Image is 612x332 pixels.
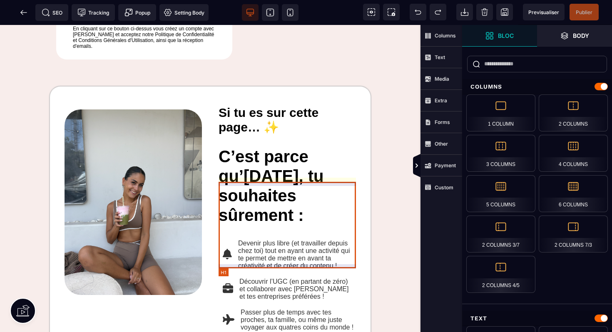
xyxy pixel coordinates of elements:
[383,4,400,20] span: Screenshot
[498,32,514,39] strong: Bloc
[42,8,62,17] span: SEO
[65,84,202,270] img: 469ca0f14c71f125f4c1df37679ca358_Capture_d%E2%80%99e%CC%81cran_2025-08-01_a%CC%80_09.42.55.png
[435,119,450,125] strong: Forms
[239,282,356,308] text: Passer plus de temps avec tes proches, ta famille, ou même juste voyager aux quatres coins du mon...
[576,9,592,15] span: Publier
[573,32,589,39] strong: Body
[236,213,356,247] text: Devenir plus libre (et travailler depuis chez toi) tout en ayant une activité qui te permet de me...
[466,94,535,131] div: 1 Column
[435,76,449,82] strong: Media
[219,118,356,204] h1: C’est parce qu’[DATE], tu souhaites sûrement :
[435,162,456,168] strong: Payment
[462,25,537,47] span: Open Blocks
[537,25,612,47] span: Open Layer Manager
[466,135,535,172] div: 3 Columns
[462,311,612,326] div: Text
[435,54,445,60] strong: Text
[539,94,608,131] div: 2 Columns
[124,8,150,17] span: Popup
[363,4,380,20] span: View components
[523,4,565,20] span: Preview
[466,256,535,293] div: 2 Columns 4/5
[528,9,559,15] span: Previsualiser
[435,32,456,39] strong: Columns
[466,175,535,212] div: 5 Columns
[539,216,608,253] div: 2 Columns 7/3
[77,8,109,17] span: Tracking
[164,8,204,17] span: Setting Body
[466,216,535,253] div: 2 Columns 3/7
[435,141,448,147] strong: Other
[219,76,356,114] h1: Si tu es sur cette page… ✨
[462,79,612,94] div: Columns
[539,135,608,172] div: 4 Columns
[237,251,356,277] text: Découvrir l’UGC (en partant de zéro) et collaborer avec [PERSON_NAME] et tes entreprises préférées !
[435,97,447,104] strong: Extra
[539,175,608,212] div: 6 Columns
[435,184,453,191] strong: Custom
